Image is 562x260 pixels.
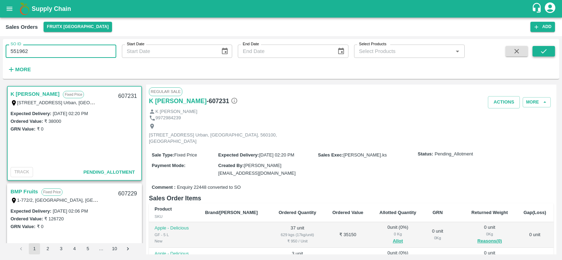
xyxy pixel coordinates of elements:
[516,222,554,248] td: 0 unit
[155,251,194,257] p: Apple - Delicious
[276,232,319,238] div: 629 kgs (17kg/unit)
[17,100,194,105] label: [STREET_ADDRESS] Urban, [GEOGRAPHIC_DATA], 560100, [GEOGRAPHIC_DATA]
[469,224,511,245] div: 0 unit
[276,238,319,244] div: ₹ 950 / Unit
[523,97,551,107] button: More
[83,169,135,175] span: Pending_Allotment
[17,197,301,203] label: 1-772/2, [GEOGRAPHIC_DATA], [GEOGRAPHIC_DATA], [GEOGRAPHIC_DATA], [GEOGRAPHIC_DATA], [GEOGRAPHIC_...
[523,210,546,215] b: Gap(Loss)
[14,243,135,254] nav: pagination navigation
[42,243,53,254] button: Go to page 2
[218,152,259,158] label: Expected Delivery :
[6,64,33,75] button: More
[11,41,21,47] label: SO ID
[155,213,194,220] div: SKU
[149,96,207,106] a: K [PERSON_NAME]
[243,41,259,47] label: End Date
[155,225,194,232] p: Apple - Delicious
[53,208,88,214] label: [DATE] 02:06 PM
[430,228,445,241] div: 0 unit
[218,163,295,176] span: [PERSON_NAME][EMAIL_ADDRESS][DOMAIN_NAME]
[530,22,555,32] button: Add
[149,193,554,203] h6: Sales Order Items
[55,243,67,254] button: Go to page 3
[393,237,403,245] button: Allot
[359,41,386,47] label: Select Products
[344,152,387,158] span: [PERSON_NAME].ks
[32,4,531,14] a: Supply Chain
[82,243,93,254] button: Go to page 5
[356,47,451,56] input: Select Products
[238,45,331,58] input: End Date
[152,184,176,191] label: Comment :
[44,22,112,32] button: Select DC
[218,45,231,58] button: Choose date
[531,2,544,15] div: customer-support
[1,1,18,17] button: open drawer
[63,91,84,98] p: Fixed Price
[218,163,244,168] label: Created By :
[318,152,343,158] label: Sales Exec :
[152,163,185,168] label: Payment Mode :
[44,119,61,124] label: ₹ 38000
[156,108,197,115] p: K [PERSON_NAME]
[122,45,215,58] input: Start Date
[155,238,194,244] div: New
[149,87,182,96] span: Regular Sale
[6,22,38,32] div: Sales Orders
[471,210,508,215] b: Returned Weight
[174,152,197,158] span: Fixed Price
[469,237,511,245] button: Reasons(0)
[177,184,241,191] span: Enquiry 22448 converted to SO
[270,222,325,248] td: 37 unit
[37,224,44,229] label: ₹ 0
[453,47,462,56] button: Open
[332,210,363,215] b: Ordered Value
[334,45,348,58] button: Choose date
[29,243,40,254] button: page 1
[325,222,371,248] td: ₹ 35150
[32,5,71,12] b: Supply Chain
[127,41,144,47] label: Start Date
[11,126,35,132] label: GRN Value:
[18,2,32,16] img: logo
[11,208,51,214] label: Expected Delivery :
[11,119,43,124] label: Ordered Value:
[109,243,120,254] button: Go to page 10
[15,67,31,72] strong: More
[152,152,174,158] label: Sale Type :
[469,231,511,237] div: 0 Kg
[69,243,80,254] button: Go to page 4
[259,152,294,158] span: [DATE] 02:20 PM
[11,111,51,116] label: Expected Delivery :
[279,210,316,215] b: Ordered Quantity
[44,216,64,221] label: ₹ 126720
[6,45,116,58] input: Enter SO ID
[377,224,419,245] div: 0 unit ( 0 %)
[41,188,63,196] p: Fixed Price
[156,115,181,121] p: 9972984239
[122,243,133,254] button: Go to next page
[11,89,59,99] a: K [PERSON_NAME]
[434,151,473,158] span: Pending_Allotment
[155,232,194,238] div: GF - 5 L
[379,210,416,215] b: Allotted Quantity
[207,96,237,106] h6: - 607231
[114,186,141,202] div: 607229
[418,151,433,158] label: Status:
[11,187,38,196] a: BMP Fruits
[96,246,107,252] div: …
[149,132,307,145] p: [STREET_ADDRESS] Urban, [GEOGRAPHIC_DATA], 560100, [GEOGRAPHIC_DATA]
[488,96,520,108] button: Actions
[432,210,443,215] b: GRN
[37,126,44,132] label: ₹ 0
[155,206,172,212] b: Product
[205,210,258,215] b: Brand/[PERSON_NAME]
[11,216,43,221] label: Ordered Value:
[11,224,35,229] label: GRN Value:
[114,88,141,105] div: 607231
[53,111,88,116] label: [DATE] 02:20 PM
[430,235,445,241] div: 0 Kg
[544,1,556,16] div: account of current user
